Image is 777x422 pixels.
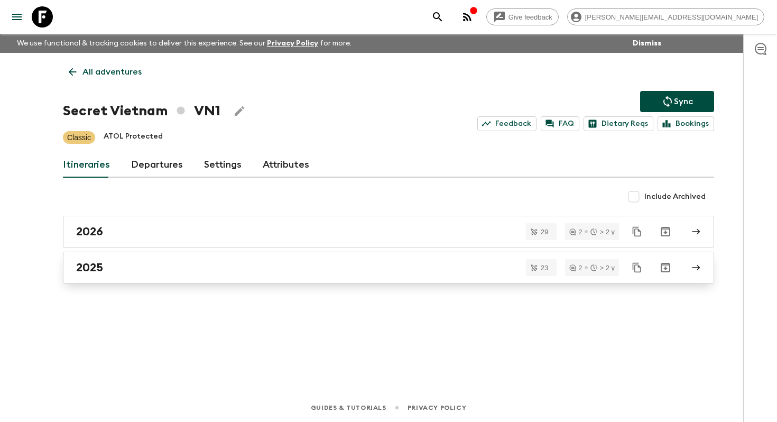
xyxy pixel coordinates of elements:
button: Duplicate [627,222,646,241]
h1: Secret Vietnam VN1 [63,100,220,122]
a: Bookings [658,116,714,131]
div: > 2 y [590,264,615,271]
div: > 2 y [590,228,615,235]
a: Give feedback [486,8,559,25]
a: All adventures [63,61,147,82]
span: [PERSON_NAME][EMAIL_ADDRESS][DOMAIN_NAME] [579,13,764,21]
a: Dietary Reqs [584,116,653,131]
a: Guides & Tutorials [311,402,386,414]
p: All adventures [82,66,142,78]
button: Archive [655,221,676,242]
button: Edit Adventure Title [229,100,250,122]
button: Dismiss [630,36,664,51]
p: ATOL Protected [104,131,163,144]
div: 2 [569,228,582,235]
p: We use functional & tracking cookies to deliver this experience. See our for more. [13,34,356,53]
a: Itineraries [63,152,110,178]
div: [PERSON_NAME][EMAIL_ADDRESS][DOMAIN_NAME] [567,8,764,25]
a: Feedback [477,116,536,131]
a: Privacy Policy [408,402,466,414]
span: 29 [534,228,554,235]
span: Include Archived [644,191,706,202]
button: Duplicate [627,258,646,277]
p: Classic [67,132,91,143]
p: Sync [674,95,693,108]
a: FAQ [541,116,579,131]
span: 23 [534,264,554,271]
a: Settings [204,152,242,178]
a: 2026 [63,216,714,247]
a: Departures [131,152,183,178]
button: search adventures [427,6,448,27]
button: Archive [655,257,676,278]
h2: 2025 [76,261,103,274]
button: menu [6,6,27,27]
span: Give feedback [503,13,558,21]
div: 2 [569,264,582,271]
button: Sync adventure departures to the booking engine [640,91,714,112]
a: 2025 [63,252,714,283]
h2: 2026 [76,225,103,238]
a: Attributes [263,152,309,178]
a: Privacy Policy [267,40,318,47]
